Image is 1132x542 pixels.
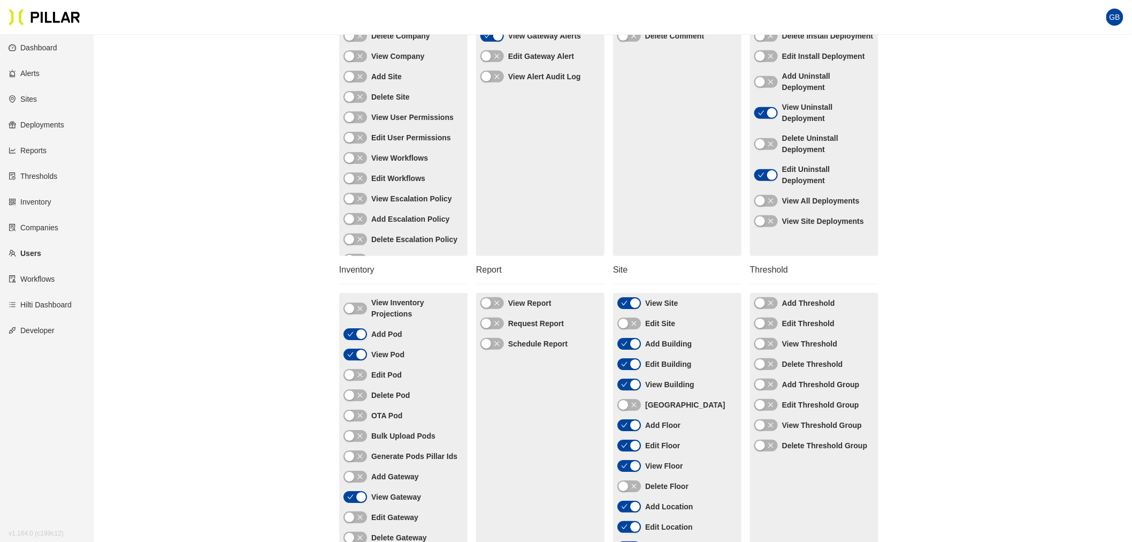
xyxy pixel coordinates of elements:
span: close [357,134,363,141]
span: close [357,473,363,480]
label: Edit Pod [371,370,402,381]
span: close [357,195,363,202]
span: check [347,351,354,358]
span: close [357,73,363,80]
span: close [494,320,500,327]
span: close [494,341,500,347]
span: close [357,33,363,39]
label: Add Escalation Policy [371,214,449,225]
span: close [357,236,363,243]
span: close [631,402,637,408]
h4: Threshold [750,265,878,275]
a: apiDeveloper [9,326,55,335]
span: check [758,110,764,116]
h4: Inventory [339,265,468,275]
h4: Site [613,265,741,275]
label: Edit Gateway [371,512,418,523]
span: close [768,300,774,306]
label: Delete Escalation Policy [371,234,457,245]
a: teamUsers [9,249,41,258]
span: close [357,114,363,121]
label: Edit Threshold Group [782,400,859,411]
span: check [758,172,764,178]
span: check [621,300,628,306]
span: close [768,442,774,449]
label: Edit Install Deployment [782,51,865,62]
label: Add Building [645,338,692,350]
label: View Gateway Alerts [508,31,581,42]
label: Request Report [508,318,564,329]
label: Edit Escalation Policy [371,254,449,266]
label: View Building [645,379,694,390]
label: View Inventory Projections [371,297,463,320]
span: check [347,331,354,337]
span: close [357,392,363,398]
label: Delete Comment [645,31,704,42]
label: Add Threshold [782,298,835,309]
label: View Threshold [782,338,837,350]
a: barsHilti Dashboard [9,300,72,309]
span: close [357,305,363,312]
span: close [357,155,363,161]
label: Generate Pods Pillar Ids [371,451,457,462]
label: View Company [371,51,424,62]
a: exceptionThresholds [9,172,57,180]
span: check [484,33,491,39]
span: close [357,53,363,59]
span: check [621,361,628,367]
label: Add Uninstall Deployment [782,71,874,93]
span: check [621,463,628,469]
span: close [631,33,637,39]
span: close [768,198,774,204]
span: close [357,94,363,100]
label: View Workflows [371,153,428,164]
span: close [494,53,500,59]
a: giftDeployments [9,121,64,129]
span: check [621,524,628,530]
a: dashboardDashboard [9,43,57,52]
span: close [768,141,774,147]
label: Delete Site [371,92,410,103]
label: Delete Company [371,31,430,42]
span: close [357,514,363,521]
label: Add Site [371,71,402,82]
label: Edit Uninstall Deployment [782,164,874,186]
label: View Pod [371,349,404,360]
img: Pillar Technologies [9,9,80,26]
label: Delete Pod [371,390,410,401]
label: Delete Install Deployment [782,31,873,42]
label: Edit Threshold [782,318,835,329]
span: close [768,79,774,85]
span: close [357,433,363,439]
span: close [768,53,774,59]
span: close [494,300,500,306]
span: check [621,422,628,428]
span: GB [1110,9,1120,26]
label: Edit Floor [645,440,680,451]
a: solutionCompanies [9,223,58,232]
span: close [768,341,774,347]
label: Delete Floor [645,481,689,492]
span: close [768,402,774,408]
label: Add Threshold Group [782,379,860,390]
a: line-chartReports [9,146,47,155]
a: alertAlerts [9,69,40,78]
label: Edit Workflows [371,173,425,184]
label: Bulk Upload Pods [371,431,435,442]
span: close [357,412,363,419]
label: View All Deployments [782,195,860,207]
span: close [357,372,363,378]
label: Schedule Report [508,338,568,350]
span: check [621,503,628,510]
span: close [768,218,774,224]
a: auditWorkflows [9,275,55,283]
span: close [768,320,774,327]
span: close [768,381,774,388]
span: close [357,453,363,460]
span: close [357,535,363,541]
span: close [768,361,774,367]
label: Edit User Permissions [371,132,451,144]
label: View Threshold Group [782,420,862,431]
span: close [631,320,637,327]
